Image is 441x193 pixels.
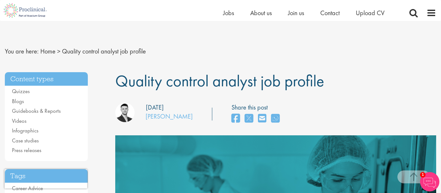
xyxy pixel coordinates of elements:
[250,9,272,17] a: About us
[288,9,304,17] a: Join us
[420,172,426,178] span: 1
[62,47,146,55] span: Quality control analyst job profile
[12,107,61,114] a: Guidebooks & Reports
[12,117,26,124] a: Videos
[115,71,324,91] span: Quality control analyst job profile
[223,9,234,17] a: Jobs
[356,9,385,17] a: Upload CV
[12,88,30,95] a: Quizzes
[5,72,88,86] h3: Content types
[5,47,39,55] span: You are here:
[12,137,39,144] a: Case studies
[57,47,60,55] span: >
[5,169,87,188] iframe: reCAPTCHA
[12,127,38,134] a: Infographics
[40,47,56,55] a: breadcrumb link
[12,147,41,154] a: Press releases
[420,172,439,191] img: Chatbot
[12,98,24,105] a: Blogs
[115,103,135,122] img: Joshua Godden
[320,9,340,17] a: Contact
